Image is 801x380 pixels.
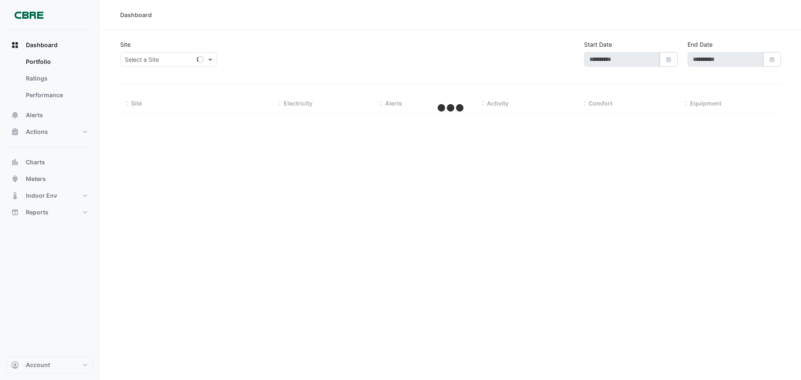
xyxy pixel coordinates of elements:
[11,191,19,200] app-icon: Indoor Env
[120,40,131,49] label: Site
[7,107,93,123] button: Alerts
[11,158,19,166] app-icon: Charts
[26,175,46,183] span: Meters
[11,111,19,119] app-icon: Alerts
[26,191,57,200] span: Indoor Env
[11,208,19,216] app-icon: Reports
[19,53,93,70] a: Portfolio
[26,128,48,136] span: Actions
[7,204,93,221] button: Reports
[19,70,93,87] a: Ratings
[385,100,402,107] span: Alerts
[11,128,19,136] app-icon: Actions
[584,40,612,49] label: Start Date
[690,100,721,107] span: Equipment
[120,10,152,19] div: Dashboard
[688,40,713,49] label: End Date
[487,100,509,107] span: Activity
[589,100,612,107] span: Comfort
[19,87,93,103] a: Performance
[7,53,93,107] div: Dashboard
[26,361,50,369] span: Account
[7,123,93,140] button: Actions
[7,154,93,171] button: Charts
[10,7,48,23] img: Company Logo
[284,100,312,107] span: Electricity
[26,208,48,216] span: Reports
[7,37,93,53] button: Dashboard
[11,175,19,183] app-icon: Meters
[26,41,58,49] span: Dashboard
[7,187,93,204] button: Indoor Env
[7,171,93,187] button: Meters
[131,100,142,107] span: Site
[7,357,93,373] button: Account
[26,111,43,119] span: Alerts
[26,158,45,166] span: Charts
[11,41,19,49] app-icon: Dashboard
